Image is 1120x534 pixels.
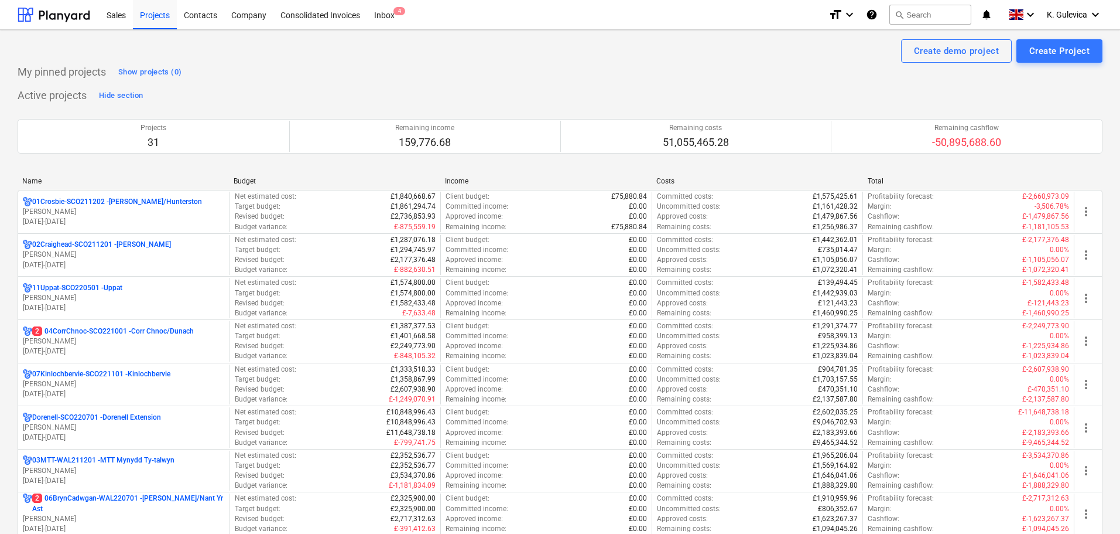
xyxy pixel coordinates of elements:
p: Approved costs : [657,385,708,394]
p: £2,602,035.25 [813,407,858,417]
p: £1,387,377.53 [391,321,436,331]
p: Net estimated cost : [235,451,296,461]
p: 0.00% [1050,417,1069,427]
p: Budget variance : [235,308,287,318]
div: Project has multi currencies enabled [23,413,32,423]
p: £-875,559.19 [394,222,436,232]
p: £2,183,393.66 [813,428,858,438]
p: Cashflow : [868,212,899,222]
p: £0.00 [629,212,647,222]
p: £75,880.84 [611,222,647,232]
p: Profitability forecast : [868,365,934,375]
p: £-1,582,433.48 [1022,278,1069,288]
p: Cashflow : [868,385,899,394]
p: Client budget : [446,235,489,245]
p: £-1,072,320.41 [1022,265,1069,275]
p: [DATE] - [DATE] [23,260,225,270]
p: Profitability forecast : [868,321,934,331]
p: Client budget : [446,451,489,461]
p: Committed costs : [657,192,713,202]
p: £1,569,164.82 [813,461,858,471]
p: Projects [141,123,166,133]
p: £0.00 [629,265,647,275]
p: £958,399.13 [818,331,858,341]
p: Profitability forecast : [868,278,934,288]
div: Budget [234,177,436,185]
p: Net estimated cost : [235,235,296,245]
p: Target budget : [235,202,280,212]
p: Remaining costs : [657,394,711,404]
span: 4 [393,7,405,15]
i: keyboard_arrow_down [1088,8,1102,22]
p: Uncommitted costs : [657,202,721,212]
p: £9,046,702.93 [813,417,858,427]
p: £2,137,587.80 [813,394,858,404]
p: £470,351.10 [818,385,858,394]
p: £1,965,206.04 [813,451,858,461]
p: £0.00 [629,278,647,288]
p: Remaining cashflow : [868,394,934,404]
p: £-1,479,867.56 [1022,212,1069,222]
p: Target budget : [235,245,280,255]
p: Remaining income [395,123,454,133]
p: Cashflow : [868,255,899,265]
p: £-799,741.75 [394,438,436,448]
p: [PERSON_NAME] [23,336,225,346]
p: £1,023,839.04 [813,351,858,361]
p: £0.00 [629,321,647,331]
p: Committed income : [446,417,508,427]
p: Approved costs : [657,212,708,222]
p: [PERSON_NAME] [23,466,225,476]
p: Active projects [18,89,87,103]
p: £0.00 [629,438,647,448]
p: £2,352,536.77 [391,461,436,471]
p: Budget variance : [235,265,287,275]
p: £735,014.47 [818,245,858,255]
p: £3,534,370.86 [391,471,436,481]
div: Project has multi currencies enabled [23,494,32,513]
div: Income [445,177,647,185]
p: 07Kinlochbervie-SCO221101 - Kinlochbervie [32,369,170,379]
p: £1,291,374.77 [813,321,858,331]
p: Margin : [868,288,892,298]
p: £1,256,986.37 [813,222,858,232]
p: Margin : [868,202,892,212]
p: £0.00 [629,461,647,471]
p: [DATE] - [DATE] [23,346,225,356]
p: -3,506.78% [1035,202,1069,212]
p: 04CorrChnoc-SCO221001 - Corr Chnoc/Dunach [32,326,194,336]
p: Client budget : [446,365,489,375]
p: £0.00 [629,365,647,375]
p: £0.00 [629,255,647,265]
p: Uncommitted costs : [657,461,721,471]
p: Margin : [868,375,892,385]
p: £-1,181,105.53 [1022,222,1069,232]
p: £-9,465,344.52 [1022,438,1069,448]
p: Revised budget : [235,341,285,351]
button: Create demo project [901,39,1012,63]
p: £-121,443.23 [1027,298,1069,308]
p: £-11,648,738.18 [1018,407,1069,417]
span: more_vert [1079,248,1093,262]
div: Project has multi currencies enabled [23,283,32,293]
p: [PERSON_NAME] [23,379,225,389]
p: £1,358,867.99 [391,375,436,385]
p: £0.00 [629,407,647,417]
p: Profitability forecast : [868,451,934,461]
span: K. Gulevica [1047,10,1087,19]
p: £-1,225,934.86 [1022,341,1069,351]
p: £0.00 [629,394,647,404]
p: £0.00 [629,375,647,385]
p: [DATE] - [DATE] [23,217,225,227]
p: Profitability forecast : [868,192,934,202]
span: more_vert [1079,334,1093,348]
div: 02Craighead-SCO211201 -[PERSON_NAME][PERSON_NAME][DATE]-[DATE] [23,240,225,270]
p: Approved income : [446,298,503,308]
p: Budget variance : [235,394,287,404]
p: Target budget : [235,461,280,471]
p: Committed costs : [657,407,713,417]
button: Hide section [96,86,146,105]
p: 51,055,465.28 [663,135,729,149]
p: £0.00 [629,385,647,394]
p: Revised budget : [235,255,285,265]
